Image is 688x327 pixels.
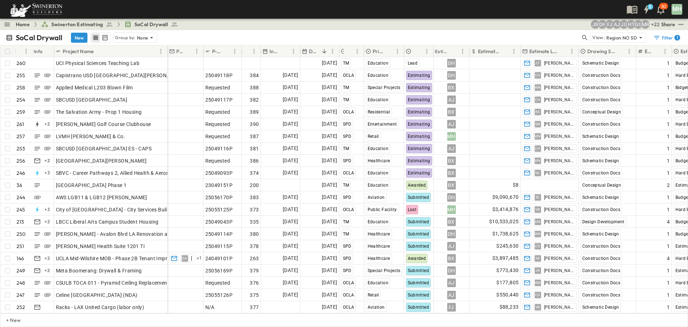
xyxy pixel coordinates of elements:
a: Home [16,21,30,28]
h6: 5 [649,4,651,10]
span: 1 [667,194,670,201]
div: BX [447,169,456,177]
span: [PERSON_NAME] [544,109,574,115]
span: [DATE] [322,181,337,189]
span: [PERSON_NAME] [544,60,574,66]
nav: breadcrumbs [16,21,182,28]
div: Anthony Jimenez (anthony.jimenez@swinerton.com) [612,20,621,29]
span: OCLA [343,170,354,176]
span: [DATE] [322,108,337,116]
span: Requested [205,121,230,128]
button: Sort [617,47,625,55]
span: 25055125P [205,206,233,213]
span: Conceptual Design [582,109,621,115]
button: Menu [230,47,239,56]
span: SPD [343,122,352,127]
div: + 2 [43,157,52,165]
span: [DATE] [322,132,337,140]
button: Filter1 [650,33,682,43]
span: 23049151P [205,182,233,189]
button: Sort [560,47,568,55]
span: 381 [250,145,259,152]
span: [DATE] [322,230,337,238]
span: [DATE] [283,230,298,238]
div: table view [90,32,110,43]
span: Conceptual Design [582,183,621,188]
span: OCLA [343,73,354,78]
span: [DATE] [283,169,298,177]
span: Aviation [368,195,385,200]
div: AJ [447,144,456,153]
p: Due Date [309,48,319,55]
span: 1 [667,169,670,177]
span: 1 [667,72,670,79]
div: DH [447,71,456,80]
span: Awarded [408,183,426,188]
button: row view [91,33,100,42]
span: Swinerton Estimating [51,21,103,28]
p: 261 [16,121,24,128]
button: Sort [415,47,422,55]
span: Estimating [408,73,430,78]
span: SoCal Drywall [134,21,168,28]
div: Meghana Raj (meghana.raj@swinerton.com) [641,20,650,29]
span: [PERSON_NAME] [544,158,574,164]
button: Menu [192,47,201,56]
span: [DATE] [322,144,337,153]
span: SPD [343,134,352,139]
span: [DATE] [322,83,337,92]
button: Sort [281,47,289,55]
div: Filter [653,34,680,41]
div: MH [447,132,456,141]
div: + 2 [43,218,52,226]
p: PM [176,48,183,55]
span: TM [343,146,349,151]
span: 1 [667,206,670,213]
span: [DATE] [283,205,298,214]
img: 6c363589ada0b36f064d841b69d3a419a338230e66bb0a533688fa5cc3e9e735.png [9,2,64,17]
span: 1 [667,108,670,116]
span: 382 [250,96,259,103]
span: [PERSON_NAME] [544,207,574,212]
span: Lead [408,61,418,66]
span: 1 [667,60,670,67]
span: OCLA [343,207,354,212]
div: Joshua Russell (joshua.russell@swinerton.com) [591,20,599,29]
div: BX [447,83,456,92]
div: # [15,46,33,57]
span: Estimating [408,158,430,163]
span: 2 [667,182,670,189]
span: [DATE] [322,59,337,67]
p: + 22 [651,21,658,28]
span: [DATE] [322,205,337,214]
span: Education [368,170,389,176]
span: [PERSON_NAME] [544,121,574,127]
span: [PERSON_NAME] [544,195,574,200]
p: 258 [16,84,25,91]
span: [GEOGRAPHIC_DATA] Phase 1 [56,182,127,189]
span: Schematic Design [582,134,619,139]
p: 36 [16,182,22,189]
span: Entertainment [368,122,397,127]
span: LVMH [PERSON_NAME] & Co. [56,133,125,140]
span: Construction Docs [582,170,621,176]
p: None [137,34,148,41]
span: SBCUSD [GEOGRAPHIC_DATA] [56,96,128,103]
span: Submitted [408,219,429,224]
span: 1 [667,84,670,91]
button: Menu [393,47,402,56]
span: [DATE] [283,193,298,201]
span: Requested [205,84,230,91]
button: Menu [22,47,30,56]
span: Construction Docs [582,146,621,151]
span: Estimating [408,85,430,90]
span: Estimating [408,97,430,102]
p: 257 [16,133,25,140]
span: [DATE] [283,144,298,153]
span: 25049117P [205,96,233,103]
span: [DATE] [283,83,298,92]
div: Haaris Tahmas (haaris.tahmas@swinerton.com) [627,20,635,29]
span: Submitted [408,195,429,200]
span: TM [343,97,349,102]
